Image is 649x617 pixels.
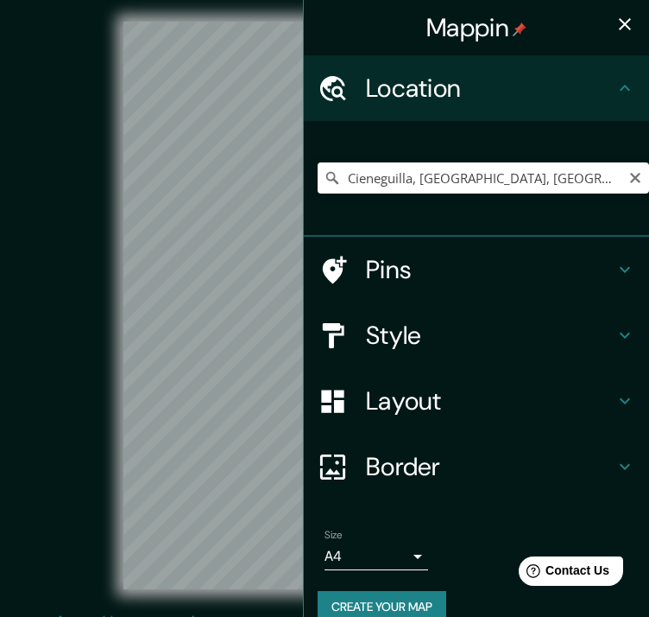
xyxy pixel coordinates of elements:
[324,528,343,543] label: Size
[304,434,649,499] div: Border
[513,22,526,36] img: pin-icon.png
[324,543,428,570] div: A4
[123,22,525,589] canvas: Map
[304,302,649,368] div: Style
[495,550,630,598] iframe: Help widget launcher
[366,385,614,417] h4: Layout
[628,169,642,185] button: Clear
[304,237,649,302] div: Pins
[304,368,649,434] div: Layout
[366,320,614,351] h4: Style
[366,451,614,482] h4: Border
[304,55,649,121] div: Location
[366,254,614,285] h4: Pins
[318,162,649,194] input: Pick your city or area
[366,73,614,104] h4: Location
[426,12,526,43] h4: Mappin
